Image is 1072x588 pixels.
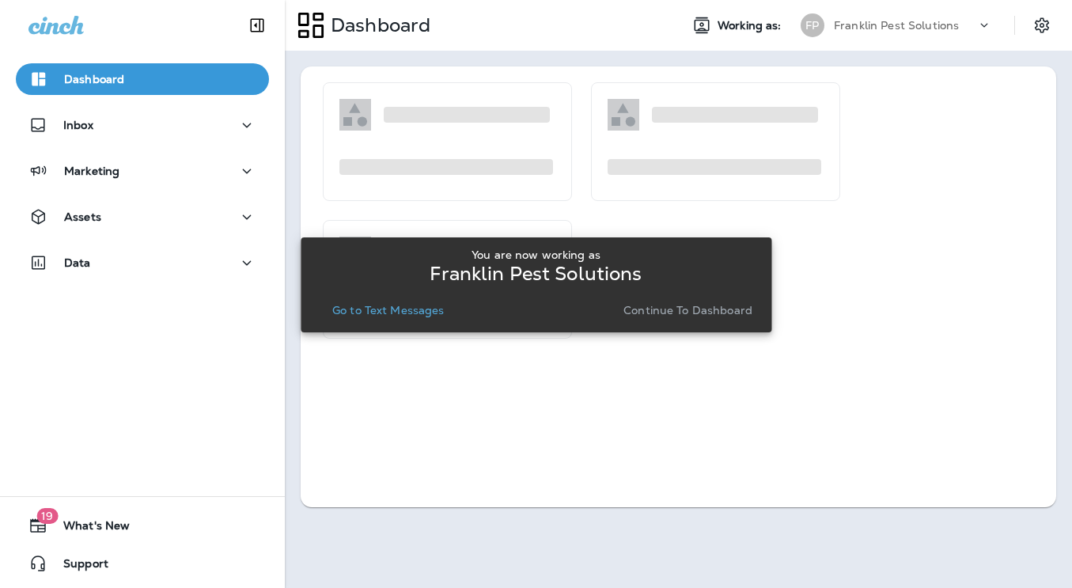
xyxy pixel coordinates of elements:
[326,299,451,321] button: Go to Text Messages
[16,510,269,541] button: 19What's New
[16,109,269,141] button: Inbox
[235,9,279,41] button: Collapse Sidebar
[16,247,269,279] button: Data
[623,304,752,317] p: Continue to Dashboard
[16,155,269,187] button: Marketing
[64,165,119,177] p: Marketing
[64,211,101,223] p: Assets
[64,73,124,85] p: Dashboard
[472,248,600,261] p: You are now working as
[617,299,759,321] button: Continue to Dashboard
[801,13,824,37] div: FP
[36,508,58,524] span: 19
[16,548,269,579] button: Support
[16,63,269,95] button: Dashboard
[47,557,108,576] span: Support
[332,304,445,317] p: Go to Text Messages
[1028,11,1056,40] button: Settings
[63,119,93,131] p: Inbox
[47,519,130,538] span: What's New
[430,267,642,280] p: Franklin Pest Solutions
[16,201,269,233] button: Assets
[64,256,91,269] p: Data
[834,19,959,32] p: Franklin Pest Solutions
